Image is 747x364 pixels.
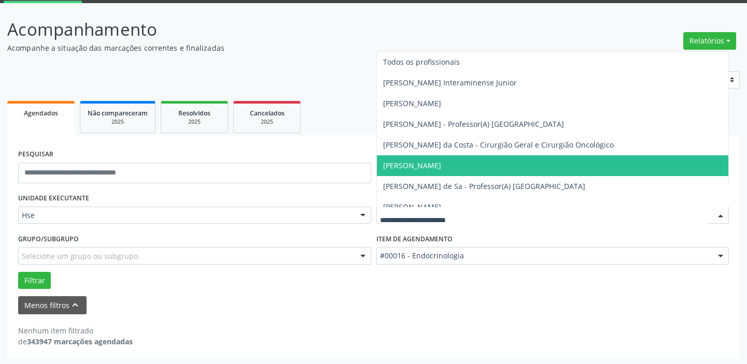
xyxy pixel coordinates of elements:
div: 2025 [241,118,293,126]
button: Relatórios [683,32,736,50]
label: Grupo/Subgrupo [18,231,79,247]
span: [PERSON_NAME] - Professor(A) [GEOGRAPHIC_DATA] [383,119,564,129]
span: [PERSON_NAME] [383,202,441,212]
span: [PERSON_NAME] de Sa - Professor(A) [GEOGRAPHIC_DATA] [383,181,585,191]
span: [PERSON_NAME] [383,161,441,170]
span: #00016 - Endocrinologia [380,251,708,261]
div: de [18,336,133,347]
div: Nenhum item filtrado [18,325,133,336]
strong: 343947 marcações agendadas [27,337,133,346]
p: Acompanhamento [7,17,520,42]
span: Selecione um grupo ou subgrupo [22,251,138,261]
label: Item de agendamento [376,231,453,247]
label: UNIDADE EXECUTANTE [18,191,89,207]
button: Menos filtroskeyboard_arrow_up [18,296,87,314]
button: Filtrar [18,272,51,289]
span: Resolvidos [178,109,210,118]
label: PESQUISAR [18,147,53,163]
span: [PERSON_NAME] da Costa - Cirurgião Geral e Cirurgião Oncológico [383,140,614,150]
div: 2025 [88,118,148,126]
span: [PERSON_NAME] Interaminense Junior [383,78,517,88]
span: Agendados [24,109,58,118]
div: 2025 [168,118,220,126]
p: Acompanhe a situação das marcações correntes e finalizadas [7,42,520,53]
span: Hse [22,210,350,221]
span: Não compareceram [88,109,148,118]
span: Cancelados [250,109,285,118]
span: Todos os profissionais [383,57,460,67]
span: [PERSON_NAME] [383,98,441,108]
i: keyboard_arrow_up [69,299,81,311]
